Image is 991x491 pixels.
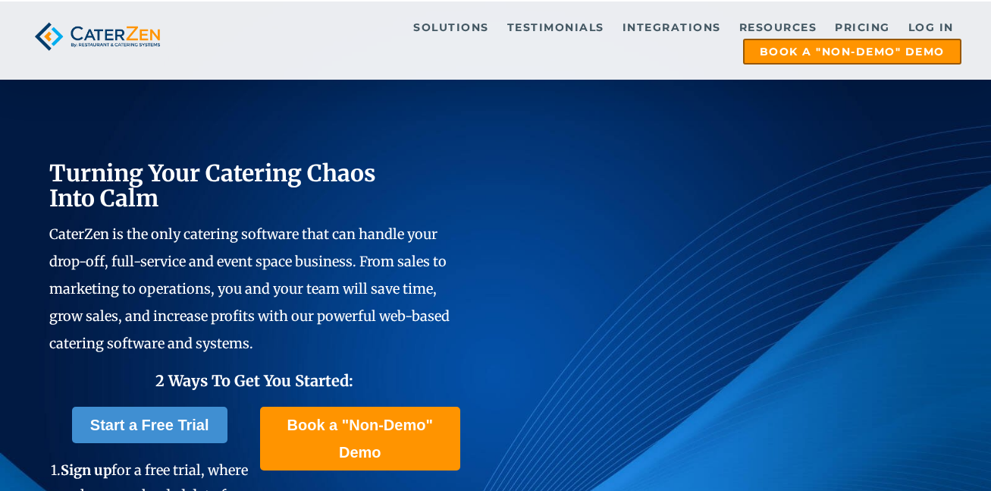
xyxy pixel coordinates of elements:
a: Pricing [827,16,898,39]
a: Book a "Non-Demo" Demo [260,407,460,471]
span: 2 Ways To Get You Started: [155,371,353,390]
a: Solutions [406,16,497,39]
a: Log in [901,16,961,39]
a: Start a Free Trial [72,407,227,443]
img: caterzen [30,16,165,57]
a: Book a "Non-Demo" Demo [743,39,961,65]
a: Resources [732,16,825,39]
iframe: Help widget launcher [856,432,974,474]
a: Integrations [615,16,729,39]
a: Testimonials [500,16,612,39]
span: Turning Your Catering Chaos Into Calm [49,159,376,212]
div: Navigation Menu [189,16,961,65]
span: Sign up [61,461,111,479]
span: CaterZen is the only catering software that can handle your drop-off, full-service and event spac... [49,225,450,352]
